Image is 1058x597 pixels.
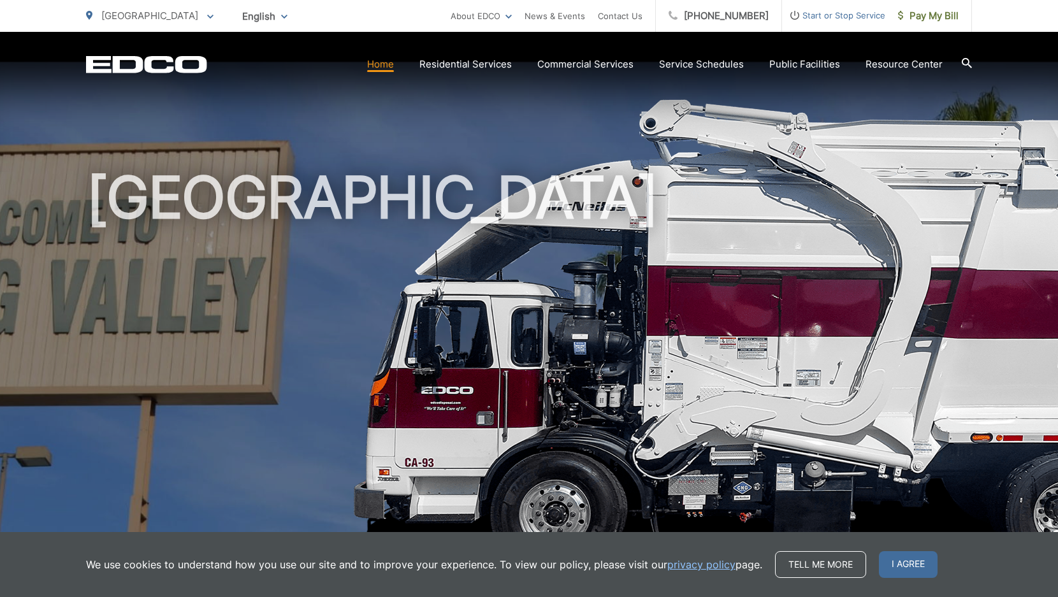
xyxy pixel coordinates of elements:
[598,8,642,24] a: Contact Us
[775,551,866,578] a: Tell me more
[101,10,198,22] span: [GEOGRAPHIC_DATA]
[451,8,512,24] a: About EDCO
[898,8,959,24] span: Pay My Bill
[879,551,938,578] span: I agree
[86,166,972,569] h1: [GEOGRAPHIC_DATA]
[525,8,585,24] a: News & Events
[86,557,762,572] p: We use cookies to understand how you use our site and to improve your experience. To view our pol...
[86,55,207,73] a: EDCD logo. Return to the homepage.
[537,57,634,72] a: Commercial Services
[667,557,736,572] a: privacy policy
[367,57,394,72] a: Home
[419,57,512,72] a: Residential Services
[659,57,744,72] a: Service Schedules
[866,57,943,72] a: Resource Center
[769,57,840,72] a: Public Facilities
[233,5,297,27] span: English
